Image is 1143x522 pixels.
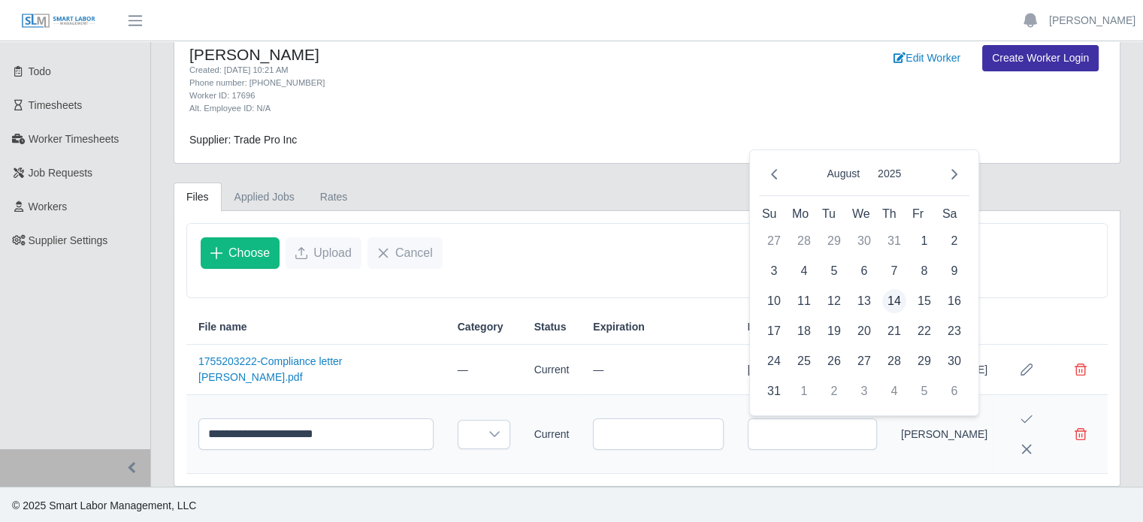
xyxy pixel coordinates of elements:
span: We [852,207,870,220]
span: Th [882,207,897,220]
td: 27 [759,226,789,256]
button: Save Edit [1011,404,1042,434]
span: 17 [762,319,786,343]
span: 26 [822,349,846,373]
span: Upload [313,244,352,262]
div: Phone number: [PHONE_NUMBER] [189,77,714,89]
a: Applied Jobs [222,183,307,212]
span: 14 [882,289,906,313]
span: 2 [942,229,966,253]
span: 23 [942,319,966,343]
div: Created: [DATE] 10:21 AM [189,64,714,77]
span: Choose [228,244,270,262]
span: Issuance [748,319,793,335]
button: Upload [286,237,361,269]
button: Choose Year [872,163,907,185]
span: Timesheets [29,99,83,111]
span: 27 [852,349,876,373]
td: 4 [879,376,909,406]
div: Worker ID: 17696 [189,89,714,102]
span: Job Requests [29,167,93,179]
a: Edit Worker [884,45,970,71]
span: 22 [912,319,936,343]
span: Cancel [395,244,433,262]
td: [PERSON_NAME] [889,395,999,474]
span: 5 [822,259,846,283]
td: 5 [819,256,849,286]
span: Worker Timesheets [29,133,119,145]
div: Choose Date [749,149,979,416]
span: 24 [762,349,786,373]
span: 29 [912,349,936,373]
td: 16 [939,286,969,316]
td: Current [522,395,582,474]
td: 2 [939,226,969,256]
span: 18 [792,319,816,343]
td: 4 [789,256,819,286]
span: Tu [822,207,836,220]
div: Alt. Employee ID: N/A [189,102,714,115]
span: 9 [942,259,966,283]
td: — [581,345,735,395]
span: 6 [852,259,876,283]
span: 25 [792,349,816,373]
td: 30 [939,346,969,376]
td: 20 [849,316,879,346]
td: 19 [819,316,849,346]
span: 19 [822,319,846,343]
span: 13 [852,289,876,313]
td: 21 [879,316,909,346]
button: Cancel Edit [1011,434,1042,464]
td: 5 [909,376,939,406]
button: Next Month [939,159,969,189]
td: 10 [759,286,789,316]
td: 29 [819,226,849,256]
span: File name [198,319,247,335]
td: 3 [759,256,789,286]
td: 3 [849,376,879,406]
td: Current [522,345,582,395]
span: 11 [792,289,816,313]
button: Cancel [367,237,443,269]
button: Previous Month [759,159,789,189]
a: Create Worker Login [982,45,1099,71]
td: 7 [879,256,909,286]
td: 26 [819,346,849,376]
td: 6 [849,256,879,286]
td: 1 [909,226,939,256]
span: Mo [792,207,809,220]
img: SLM Logo [21,13,96,29]
span: 12 [822,289,846,313]
td: — [446,345,522,395]
span: Todo [29,65,51,77]
td: 12 [819,286,849,316]
span: 1 [912,229,936,253]
td: 30 [849,226,879,256]
td: 14 [879,286,909,316]
td: 22 [909,316,939,346]
td: 27 [849,346,879,376]
span: Workers [29,201,68,213]
button: Delete file [1066,419,1096,449]
td: 13 [849,286,879,316]
button: Choose Month [821,163,866,185]
span: © 2025 Smart Labor Management, LLC [12,499,196,511]
span: 28 [882,349,906,373]
td: [DATE] [736,345,889,395]
span: 31 [762,379,786,403]
span: Category [458,319,503,335]
td: 1 [789,376,819,406]
button: Choose [201,237,280,269]
td: 28 [879,346,909,376]
span: Sa [942,207,957,220]
td: 9 [939,256,969,286]
td: 11 [789,286,819,316]
span: 4 [792,259,816,283]
a: [PERSON_NAME] [1049,13,1135,29]
a: Rates [307,183,361,212]
span: 10 [762,289,786,313]
span: Supplier Settings [29,234,108,246]
span: Fr [912,207,924,220]
span: Su [762,207,777,220]
span: 8 [912,259,936,283]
